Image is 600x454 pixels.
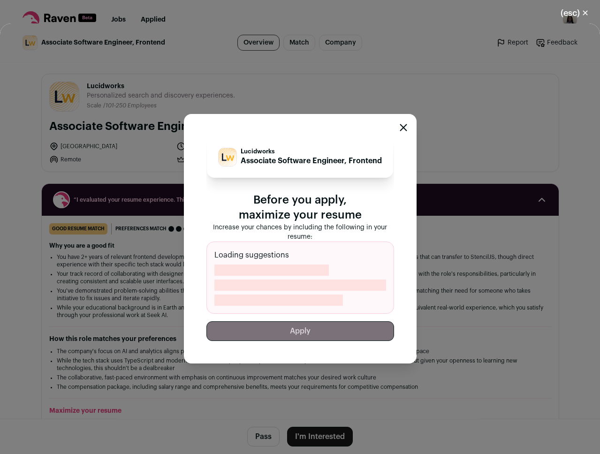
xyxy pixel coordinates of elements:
[549,3,600,23] button: Close modal
[400,124,407,131] button: Close modal
[241,155,382,166] p: Associate Software Engineer, Frontend
[206,242,394,314] div: Loading suggestions
[206,223,394,242] p: Increase your chances by including the following in your resume:
[219,148,236,166] img: c328cf7058c20f02cdaf698711a6526e9112224344698b4f0f35d48c5504d1d9.jpg
[206,193,394,223] p: Before you apply, maximize your resume
[241,148,382,155] p: Lucidworks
